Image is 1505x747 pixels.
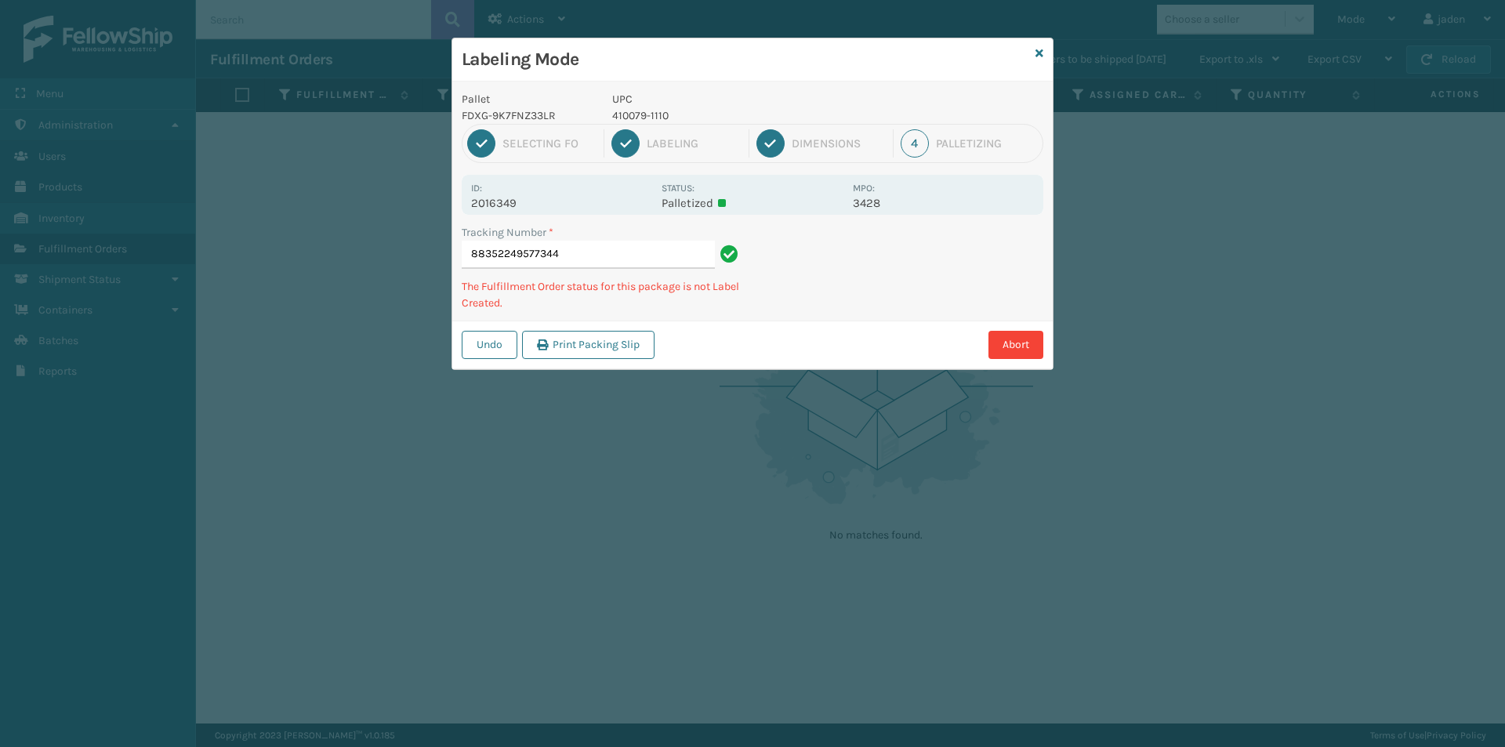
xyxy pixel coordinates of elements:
p: Pallet [462,91,593,107]
div: 4 [901,129,929,158]
p: 3428 [853,196,1034,210]
p: 410079-1110 [612,107,843,124]
h3: Labeling Mode [462,48,1029,71]
div: 2 [611,129,640,158]
div: Labeling [647,136,741,150]
button: Abort [988,331,1043,359]
div: Dimensions [792,136,886,150]
p: UPC [612,91,843,107]
button: Print Packing Slip [522,331,655,359]
label: Tracking Number [462,224,553,241]
div: Palletizing [936,136,1038,150]
label: Status: [662,183,694,194]
p: FDXG-9K7FNZ33LR [462,107,593,124]
button: Undo [462,331,517,359]
p: Palletized [662,196,843,210]
label: MPO: [853,183,875,194]
label: Id: [471,183,482,194]
div: Selecting FO [502,136,597,150]
div: 3 [756,129,785,158]
div: 1 [467,129,495,158]
p: 2016349 [471,196,652,210]
p: The Fulfillment Order status for this package is not Label Created. [462,278,743,311]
